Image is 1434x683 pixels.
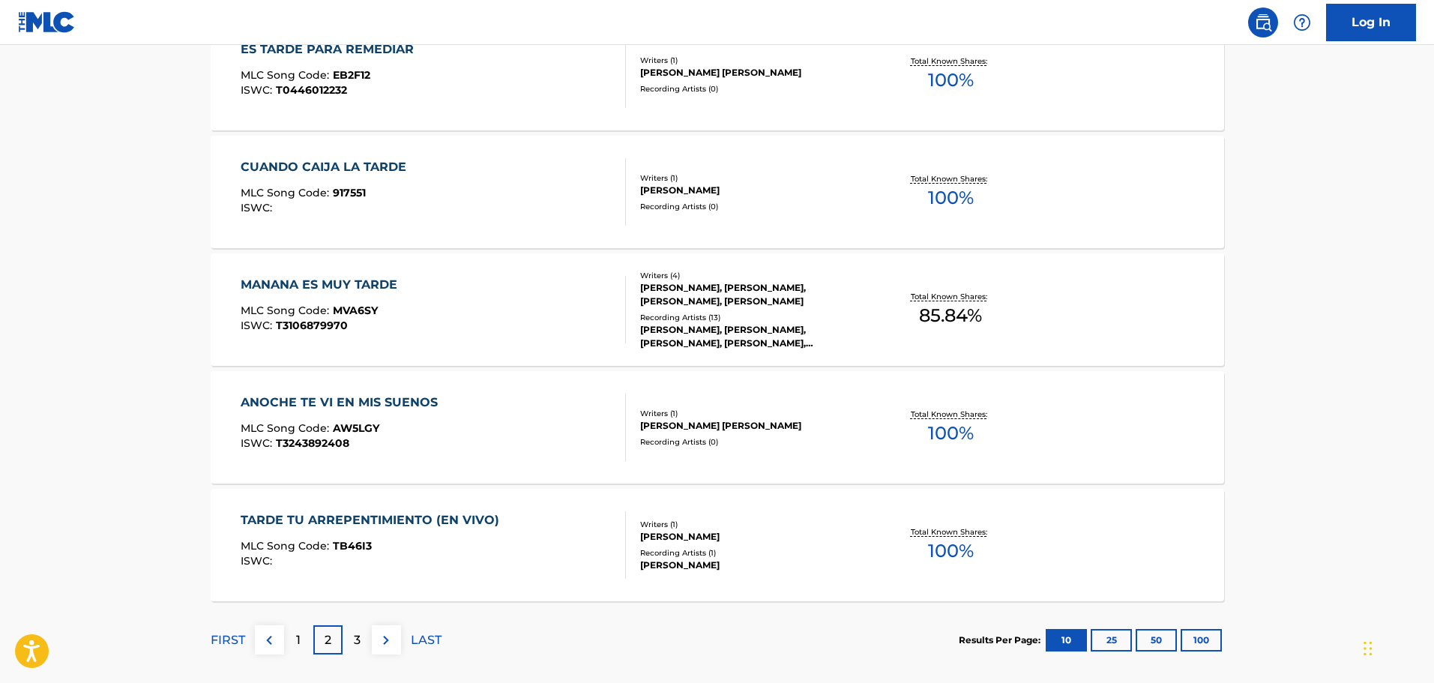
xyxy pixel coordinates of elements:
div: Recording Artists ( 13 ) [640,312,867,323]
div: Recording Artists ( 1 ) [640,547,867,559]
span: T3243892408 [276,436,349,450]
img: right [377,631,395,649]
a: Log In [1326,4,1416,41]
div: [PERSON_NAME] [640,559,867,572]
button: 100 [1181,629,1222,652]
p: Total Known Shares: [911,173,991,184]
div: Recording Artists ( 0 ) [640,83,867,94]
div: TARDE TU ARREPENTIMIENTO (EN VIVO) [241,511,507,529]
a: MANANA ES MUY TARDEMLC Song Code:MVA6SYISWC:T3106879970Writers (4)[PERSON_NAME], [PERSON_NAME], [... [211,253,1224,366]
button: 50 [1136,629,1177,652]
span: MLC Song Code : [241,304,333,317]
div: [PERSON_NAME] [PERSON_NAME] [640,66,867,79]
p: LAST [411,631,442,649]
span: EB2F12 [333,68,370,82]
a: Public Search [1248,7,1278,37]
p: Total Known Shares: [911,55,991,67]
img: help [1293,13,1311,31]
div: [PERSON_NAME] [640,184,867,197]
div: [PERSON_NAME], [PERSON_NAME], [PERSON_NAME], [PERSON_NAME] [640,281,867,308]
iframe: Chat Widget [1359,611,1434,683]
div: [PERSON_NAME] [PERSON_NAME] [640,419,867,433]
span: ISWC : [241,201,276,214]
button: 25 [1091,629,1132,652]
img: left [260,631,278,649]
div: MANANA ES MUY TARDE [241,276,405,294]
div: Writers ( 1 ) [640,55,867,66]
div: CUANDO CAIJA LA TARDE [241,158,414,176]
a: TARDE TU ARREPENTIMIENTO (EN VIVO)MLC Song Code:TB46I3ISWC:Writers (1)[PERSON_NAME]Recording Arti... [211,489,1224,601]
span: T0446012232 [276,83,347,97]
div: Writers ( 1 ) [640,519,867,530]
button: 10 [1046,629,1087,652]
div: Help [1287,7,1317,37]
span: 100 % [928,184,974,211]
span: TB46I3 [333,539,372,553]
a: ES TARDE PARA REMEDIARMLC Song Code:EB2F12ISWC:T0446012232Writers (1)[PERSON_NAME] [PERSON_NAME]R... [211,18,1224,130]
p: 3 [354,631,361,649]
div: ANOCHE TE VI EN MIS SUENOS [241,394,445,412]
span: 100 % [928,420,974,447]
div: Recording Artists ( 0 ) [640,201,867,212]
img: search [1254,13,1272,31]
span: MVA6SY [333,304,378,317]
div: ES TARDE PARA REMEDIAR [241,40,421,58]
span: ISWC : [241,436,276,450]
span: ISWC : [241,83,276,97]
p: 2 [325,631,331,649]
a: CUANDO CAIJA LA TARDEMLC Song Code:917551ISWC:Writers (1)[PERSON_NAME]Recording Artists (0)Total ... [211,136,1224,248]
a: ANOCHE TE VI EN MIS SUENOSMLC Song Code:AW5LGYISWC:T3243892408Writers (1)[PERSON_NAME] [PERSON_NA... [211,371,1224,484]
span: MLC Song Code : [241,421,333,435]
div: Recording Artists ( 0 ) [640,436,867,448]
p: Results Per Page: [959,634,1044,647]
p: Total Known Shares: [911,291,991,302]
span: MLC Song Code : [241,68,333,82]
span: MLC Song Code : [241,186,333,199]
span: ISWC : [241,554,276,568]
span: 917551 [333,186,366,199]
div: Drag [1364,626,1373,671]
p: 1 [296,631,301,649]
span: MLC Song Code : [241,539,333,553]
span: T3106879970 [276,319,348,332]
div: [PERSON_NAME], [PERSON_NAME], [PERSON_NAME], [PERSON_NAME], [PERSON_NAME] [640,323,867,350]
span: AW5LGY [333,421,379,435]
img: MLC Logo [18,11,76,33]
div: Writers ( 4 ) [640,270,867,281]
span: ISWC : [241,319,276,332]
span: 85.84 % [919,302,982,329]
div: Writers ( 1 ) [640,172,867,184]
p: FIRST [211,631,245,649]
p: Total Known Shares: [911,409,991,420]
span: 100 % [928,67,974,94]
div: [PERSON_NAME] [640,530,867,544]
span: 100 % [928,538,974,565]
div: Writers ( 1 ) [640,408,867,419]
p: Total Known Shares: [911,526,991,538]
